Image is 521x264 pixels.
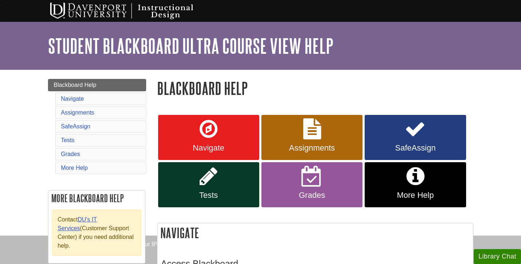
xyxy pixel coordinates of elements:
button: Library Chat [474,249,521,264]
span: Grades [267,191,357,200]
span: SafeAssign [370,143,460,153]
img: Davenport University Instructional Design [44,2,219,20]
a: More Help [61,165,88,171]
a: Assignments [261,115,362,160]
h2: More Blackboard Help [48,191,145,206]
a: Student Blackboard Ultra Course View Help [48,35,333,57]
a: Tests [61,137,75,143]
a: SafeAssign [61,123,91,129]
a: Assignments [61,109,95,116]
h2: Navigate [157,223,473,243]
a: Blackboard Help [48,79,146,91]
h1: Blackboard Help [157,79,473,97]
span: Assignments [267,143,357,153]
span: Blackboard Help [54,82,96,88]
span: Tests [164,191,254,200]
span: Navigate [164,143,254,153]
a: Grades [61,151,80,157]
a: Navigate [61,96,84,102]
a: More Help [365,162,466,207]
a: SafeAssign [365,115,466,160]
a: Navigate [158,115,259,160]
a: Tests [158,162,259,207]
span: More Help [370,191,460,200]
a: Grades [261,162,362,207]
div: Contact (Customer Support Center) if you need additional help. [52,209,141,256]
